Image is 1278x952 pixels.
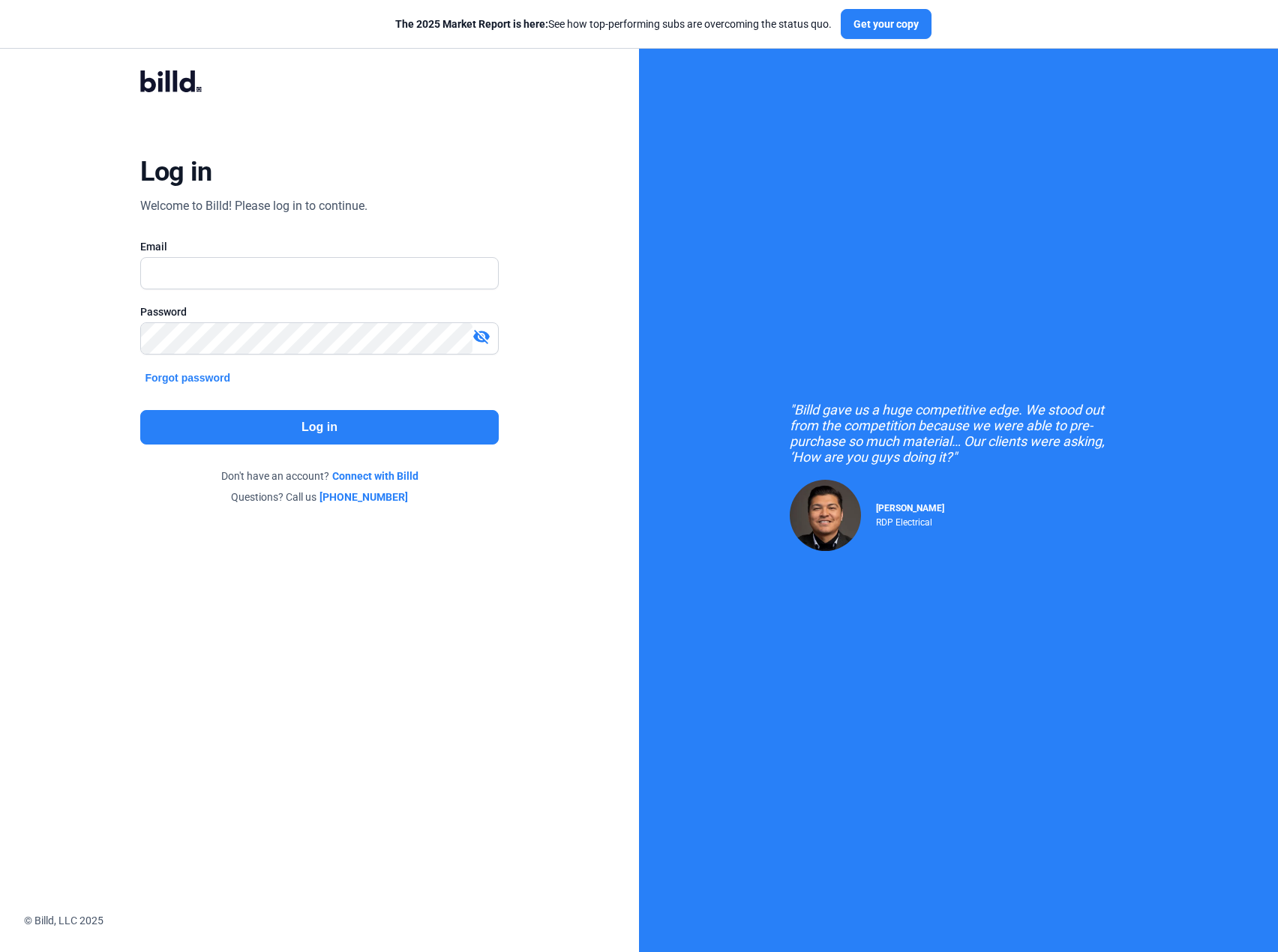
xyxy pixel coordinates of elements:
a: [PHONE_NUMBER] [319,489,408,504]
div: Questions? Call us [140,489,498,504]
div: Welcome to Billd! Please log in to continue. [140,197,367,215]
mat-icon: visibility_off [472,328,490,346]
div: Email [140,239,498,254]
div: See how top-performing subs are overcoming the status quo. [395,16,832,31]
span: [PERSON_NAME] [876,503,944,513]
div: Log in [140,155,211,188]
img: Raul Pacheco [790,480,861,551]
button: Get your copy [841,9,931,39]
div: RDP Electrical [876,513,944,528]
div: "Billd gave us a huge competitive edge. We stood out from the competition because we were able to... [790,402,1127,465]
button: Forgot password [140,370,235,386]
div: Password [140,304,498,319]
span: The 2025 Market Report is here: [395,18,548,30]
div: Don't have an account? [140,469,498,483]
button: Log in [140,410,498,445]
a: Connect with Billd [332,469,418,483]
